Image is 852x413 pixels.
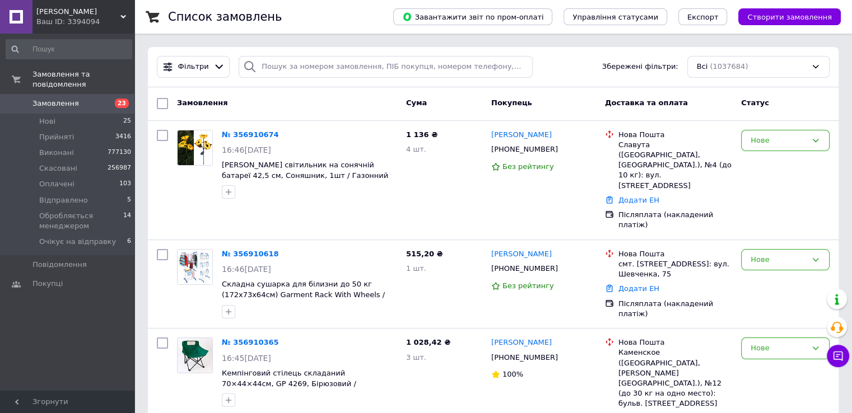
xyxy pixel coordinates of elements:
span: Фільтри [178,62,209,72]
a: Кемпінговий стілець складаний 70×44×44см, GP 4269, Бірюзовий / Туристичний стілець / Крісло для к... [222,369,387,398]
span: 3 шт. [406,353,426,362]
button: Чат з покупцем [827,345,849,367]
button: Завантажити звіт по пром-оплаті [393,8,552,25]
span: Скасовані [39,163,77,173]
span: Доставка та оплата [605,98,688,107]
span: Нові [39,116,55,126]
span: 1 028,42 ₴ [406,338,450,346]
input: Пошук [6,39,132,59]
span: Відправлено [39,195,88,205]
a: Створити замовлення [727,12,841,21]
a: Складна сушарка для білизни до 50 кг (172х73х64см) Garment Rack With Wheels / Багатоярусна вішалк... [222,280,385,309]
span: 4 шт. [406,145,426,153]
span: Покупець [491,98,532,107]
a: Додати ЕН [618,196,659,204]
div: смт. [STREET_ADDRESS]: вул. Шевченка, 75 [618,259,732,279]
span: Без рейтингу [502,162,554,171]
span: Статус [741,98,769,107]
span: Обробляється менеджером [39,211,123,231]
span: 16:46[DATE] [222,265,271,274]
input: Пошук за номером замовлення, ПІБ покупця, номером телефону, Email, номером накладної [239,56,533,78]
span: Без рейтингу [502,281,554,290]
div: Ваш ID: 3394094 [36,17,134,27]
span: 16:45[DATE] [222,354,271,363]
span: HUGO [36,7,120,17]
span: 6 [127,237,131,247]
span: 515,20 ₴ [406,250,443,258]
a: Додати ЕН [618,284,659,293]
div: [PHONE_NUMBER] [489,261,560,276]
a: [PERSON_NAME] [491,249,552,260]
img: Фото товару [178,250,212,284]
span: Управління статусами [572,13,658,21]
div: Нове [751,135,807,147]
button: Експорт [678,8,728,25]
div: Каменское ([GEOGRAPHIC_DATA], [PERSON_NAME][GEOGRAPHIC_DATA].), №12 (до 30 кг на одно место): бул... [618,348,732,409]
span: Виконані [39,148,74,158]
span: Замовлення та повідомлення [32,69,134,90]
a: № 356910674 [222,130,279,139]
span: Cума [406,98,427,107]
span: Замовлення [177,98,227,107]
span: 16:46[DATE] [222,146,271,154]
button: Створити замовлення [738,8,841,25]
span: Завантажити звіт по пром-оплаті [402,12,543,22]
div: [PHONE_NUMBER] [489,350,560,365]
a: [PERSON_NAME] [491,130,552,140]
span: 1 136 ₴ [406,130,437,139]
span: Прийняті [39,132,74,142]
span: 5 [127,195,131,205]
span: 256987 [108,163,131,173]
span: Створити замовлення [747,13,832,21]
span: 14 [123,211,131,231]
span: Замовлення [32,98,79,109]
div: Нове [751,254,807,266]
div: Славута ([GEOGRAPHIC_DATA], [GEOGRAPHIC_DATA].), №4 (до 10 кг): вул. [STREET_ADDRESS] [618,140,732,191]
span: 23 [115,98,129,108]
span: 777130 [108,148,131,158]
img: Фото товару [178,130,212,165]
span: 100% [502,370,523,378]
a: Фото товару [177,249,213,285]
img: Фото товару [178,338,212,373]
span: 25 [123,116,131,126]
span: (1037684) [710,62,748,71]
span: Збережені фільтри: [602,62,678,72]
div: Нова Пошта [618,130,732,140]
a: № 356910365 [222,338,279,346]
span: Покупці [32,279,63,289]
span: 1 шт. [406,264,426,273]
span: 3416 [115,132,131,142]
a: [PERSON_NAME] світильник на сонячній батареї 42,5 см, Соняшник, 1шт / Газонний світильник / Вулич... [222,161,388,190]
span: 103 [119,179,131,189]
div: Нова Пошта [618,337,732,348]
div: [PHONE_NUMBER] [489,142,560,157]
a: № 356910618 [222,250,279,258]
span: Всі [697,62,708,72]
div: Нове [751,342,807,354]
a: Фото товару [177,130,213,166]
span: Очікує на відправку [39,237,116,247]
div: Нова Пошта [618,249,732,259]
button: Управління статусами [564,8,667,25]
span: Повідомлення [32,260,87,270]
a: [PERSON_NAME] [491,337,552,348]
span: Оплачені [39,179,75,189]
span: Експорт [687,13,719,21]
h1: Список замовлень [168,10,282,24]
div: Післяплата (накладений платіж) [618,299,732,319]
a: Фото товару [177,337,213,373]
div: Післяплата (накладений платіж) [618,210,732,230]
